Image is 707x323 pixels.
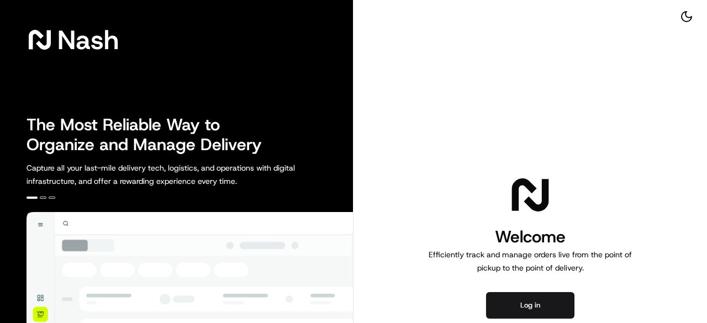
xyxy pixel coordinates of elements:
[27,161,345,188] p: Capture all your last-mile delivery tech, logistics, and operations with digital infrastructure, ...
[424,226,636,248] h1: Welcome
[424,248,636,274] p: Efficiently track and manage orders live from the point of pickup to the point of delivery.
[57,29,119,51] span: Nash
[486,292,574,319] button: Log in
[27,115,274,155] h2: The Most Reliable Way to Organize and Manage Delivery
